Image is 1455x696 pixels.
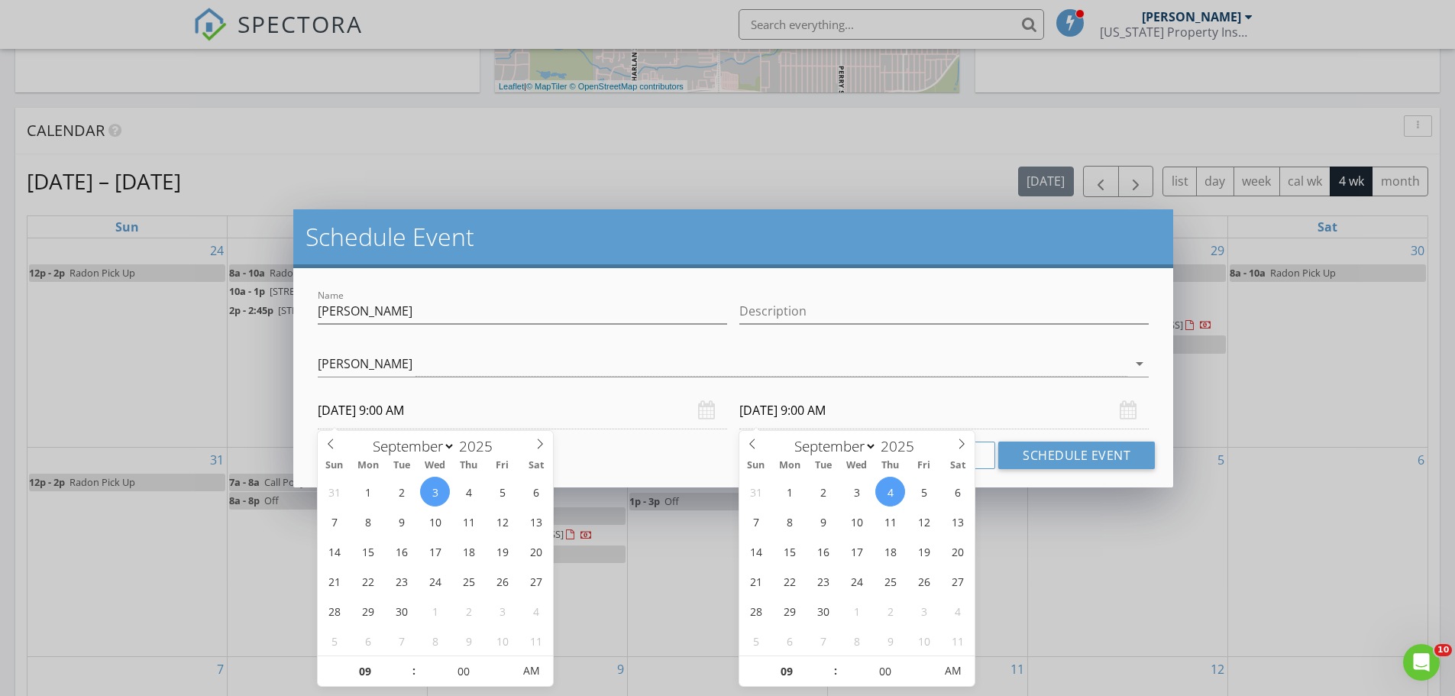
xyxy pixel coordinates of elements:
[774,536,804,566] span: September 15, 2025
[998,442,1155,469] button: Schedule Event
[842,566,871,596] span: September 24, 2025
[521,507,551,536] span: September 13, 2025
[319,536,349,566] span: September 14, 2025
[842,477,871,507] span: September 3, 2025
[420,596,450,626] span: October 1, 2025
[932,656,974,686] span: Click to toggle
[741,566,771,596] span: September 21, 2025
[521,596,551,626] span: October 4, 2025
[808,566,838,596] span: September 23, 2025
[353,566,383,596] span: September 22, 2025
[318,357,412,371] div: [PERSON_NAME]
[877,436,927,456] input: Year
[486,461,519,471] span: Fri
[808,596,838,626] span: September 30, 2025
[774,626,804,656] span: October 6, 2025
[353,507,383,536] span: September 8, 2025
[454,507,483,536] span: September 11, 2025
[353,477,383,507] span: September 1, 2025
[741,477,771,507] span: August 31, 2025
[943,566,972,596] span: September 27, 2025
[909,477,939,507] span: September 5, 2025
[521,566,551,596] span: September 27, 2025
[875,566,905,596] span: September 25, 2025
[319,596,349,626] span: September 28, 2025
[943,507,972,536] span: September 13, 2025
[943,536,972,566] span: September 20, 2025
[454,477,483,507] span: September 4, 2025
[741,626,771,656] span: October 5, 2025
[385,461,419,471] span: Tue
[319,626,349,656] span: October 5, 2025
[487,596,517,626] span: October 3, 2025
[943,626,972,656] span: October 11, 2025
[454,626,483,656] span: October 9, 2025
[833,656,838,686] span: :
[808,507,838,536] span: September 9, 2025
[386,596,416,626] span: September 30, 2025
[487,536,517,566] span: September 19, 2025
[875,477,905,507] span: September 4, 2025
[351,461,385,471] span: Mon
[420,536,450,566] span: September 17, 2025
[943,477,972,507] span: September 6, 2025
[1130,354,1149,373] i: arrow_drop_down
[420,507,450,536] span: September 10, 2025
[487,566,517,596] span: September 26, 2025
[487,626,517,656] span: October 10, 2025
[487,507,517,536] span: September 12, 2025
[909,566,939,596] span: September 26, 2025
[807,461,840,471] span: Tue
[318,461,351,471] span: Sun
[741,507,771,536] span: September 7, 2025
[487,477,517,507] span: September 5, 2025
[842,626,871,656] span: October 8, 2025
[318,392,727,429] input: Select date
[452,461,486,471] span: Thu
[808,477,838,507] span: September 2, 2025
[353,626,383,656] span: October 6, 2025
[842,507,871,536] span: September 10, 2025
[319,507,349,536] span: September 7, 2025
[386,626,416,656] span: October 7, 2025
[454,536,483,566] span: September 18, 2025
[353,536,383,566] span: September 15, 2025
[306,222,1161,252] h2: Schedule Event
[741,536,771,566] span: September 14, 2025
[774,566,804,596] span: September 22, 2025
[774,596,804,626] span: September 29, 2025
[386,536,416,566] span: September 16, 2025
[840,461,874,471] span: Wed
[420,477,450,507] span: September 3, 2025
[808,626,838,656] span: October 7, 2025
[808,536,838,566] span: September 16, 2025
[412,656,416,686] span: :
[875,507,905,536] span: September 11, 2025
[521,626,551,656] span: October 11, 2025
[455,436,506,456] input: Year
[842,536,871,566] span: September 17, 2025
[319,477,349,507] span: August 31, 2025
[875,626,905,656] span: October 9, 2025
[774,507,804,536] span: September 8, 2025
[319,566,349,596] span: September 21, 2025
[773,461,807,471] span: Mon
[386,477,416,507] span: September 2, 2025
[521,536,551,566] span: September 20, 2025
[1434,644,1452,656] span: 10
[909,596,939,626] span: October 3, 2025
[909,626,939,656] span: October 10, 2025
[875,536,905,566] span: September 18, 2025
[519,461,553,471] span: Sat
[842,596,871,626] span: October 1, 2025
[909,536,939,566] span: September 19, 2025
[739,392,1149,429] input: Select date
[420,566,450,596] span: September 24, 2025
[739,461,773,471] span: Sun
[907,461,941,471] span: Fri
[874,461,907,471] span: Thu
[454,566,483,596] span: September 25, 2025
[909,507,939,536] span: September 12, 2025
[510,656,552,686] span: Click to toggle
[941,461,975,471] span: Sat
